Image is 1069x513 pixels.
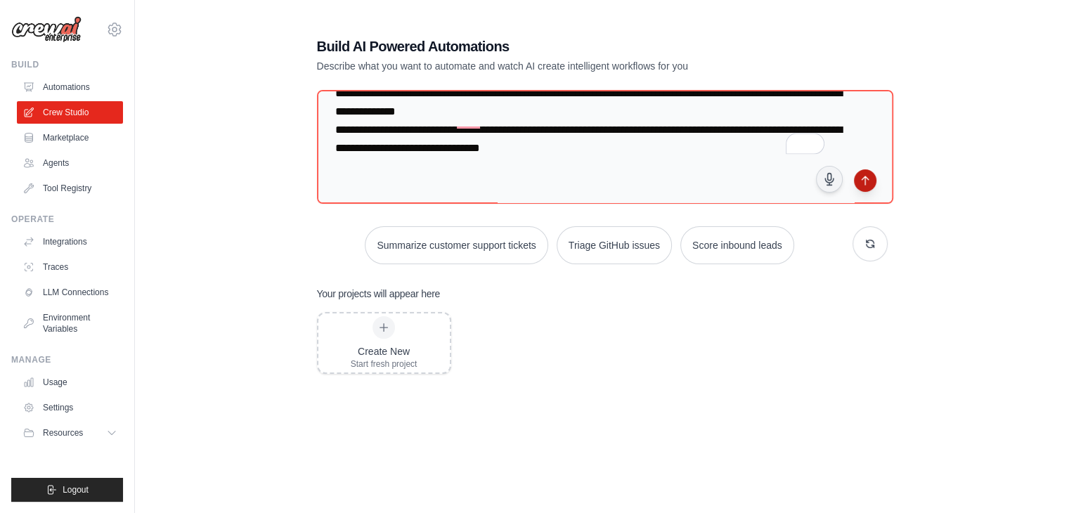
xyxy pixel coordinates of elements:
[17,230,123,253] a: Integrations
[317,287,441,301] h3: Your projects will appear here
[17,306,123,340] a: Environment Variables
[17,177,123,200] a: Tool Registry
[317,37,789,56] h1: Build AI Powered Automations
[11,478,123,502] button: Logout
[17,256,123,278] a: Traces
[17,76,123,98] a: Automations
[17,371,123,394] a: Usage
[317,90,893,204] textarea: To enrich screen reader interactions, please activate Accessibility in Grammarly extension settings
[17,126,123,149] a: Marketplace
[17,101,123,124] a: Crew Studio
[351,358,417,370] div: Start fresh project
[17,396,123,419] a: Settings
[11,59,123,70] div: Build
[17,281,123,304] a: LLM Connections
[557,226,672,264] button: Triage GitHub issues
[365,226,548,264] button: Summarize customer support tickets
[680,226,794,264] button: Score inbound leads
[11,354,123,365] div: Manage
[11,16,82,43] img: Logo
[17,422,123,444] button: Resources
[351,344,417,358] div: Create New
[816,166,843,193] button: Click to speak your automation idea
[17,152,123,174] a: Agents
[63,484,89,495] span: Logout
[317,59,789,73] p: Describe what you want to automate and watch AI create intelligent workflows for you
[853,226,888,261] button: Get new suggestions
[999,446,1069,513] iframe: Chat Widget
[43,427,83,439] span: Resources
[11,214,123,225] div: Operate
